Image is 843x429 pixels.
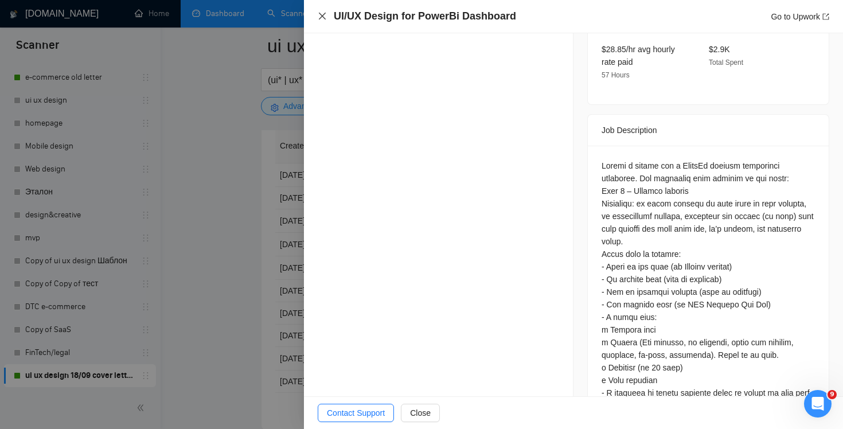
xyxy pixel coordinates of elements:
span: $2.9K [709,45,730,54]
iframe: Intercom live chat [804,390,832,418]
a: Go to Upworkexport [771,12,829,21]
span: Contact Support [327,407,385,419]
span: 57 Hours [602,71,630,79]
span: Close [410,407,431,419]
span: 9 [828,390,837,399]
button: Close [318,11,327,21]
span: Total Spent [709,58,743,67]
span: $28.85/hr avg hourly rate paid [602,45,675,67]
button: Close [401,404,440,422]
span: close [318,11,327,21]
button: Contact Support [318,404,394,422]
div: Job Description [602,115,815,146]
span: export [822,13,829,20]
h4: UI/UX Design for PowerBi Dashboard [334,9,516,24]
